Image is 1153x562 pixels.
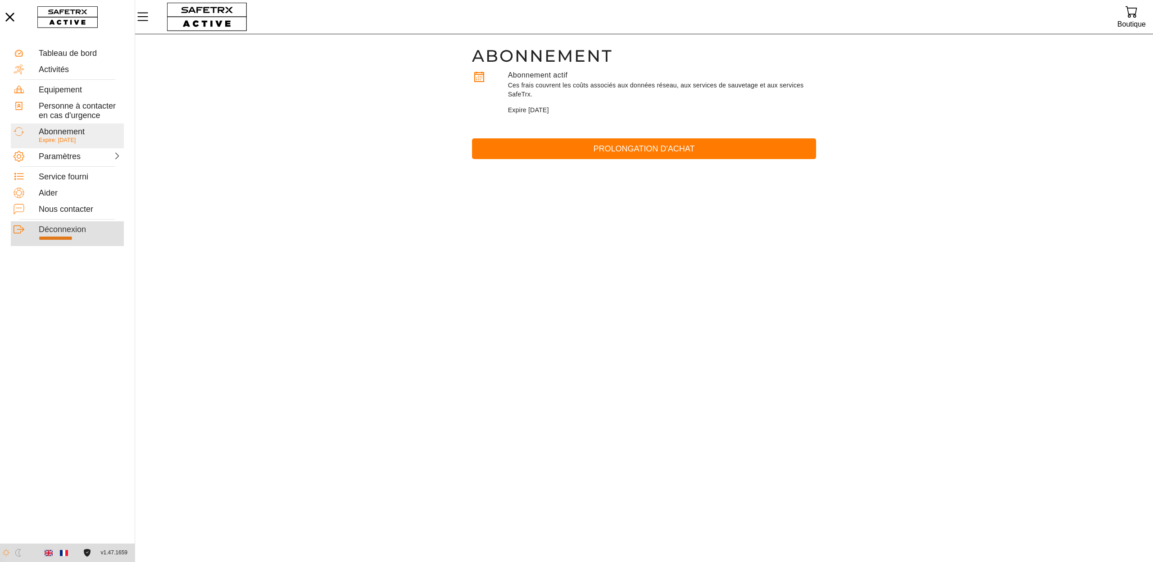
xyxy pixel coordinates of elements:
[135,7,158,26] button: Menu
[39,137,76,143] span: Expire: [DATE]
[39,225,121,235] div: Déconnexion
[39,127,121,137] div: Abonnement
[81,549,93,557] a: Accord de licence
[45,549,53,557] img: en.svg
[39,205,121,215] div: Nous contacter
[14,187,24,198] img: Help.svg
[14,84,24,95] img: Equipment.svg
[39,101,121,121] div: Personne à contacter en cas d'urgence
[14,204,24,215] img: ContactUs.svg
[508,81,816,99] p: Ces frais couvrent les coûts associés aux données réseau, aux services de sauvetage et aux servic...
[41,545,56,561] button: English
[14,549,22,557] img: ModeDark.svg
[14,126,24,137] img: Subscription.svg
[95,545,133,560] button: v1.47.1659
[56,545,72,561] button: French
[472,46,816,66] h1: Abonnement
[39,65,121,75] div: Activités
[2,549,10,557] img: ModeLight.svg
[479,142,809,156] span: Prolongation d'achat
[1117,18,1146,30] div: Boutique
[508,106,816,115] p: Expire [DATE]
[472,138,816,160] button: Prolongation d'achat
[39,172,121,182] div: Service fourni
[39,188,121,198] div: Aider
[14,64,24,75] img: Activities.svg
[39,152,78,162] div: Paramètres
[39,49,121,59] div: Tableau de bord
[60,549,68,557] img: fr.svg
[508,71,568,79] label: Abonnement actif
[39,85,121,95] div: Equipement
[101,548,127,557] span: v1.47.1659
